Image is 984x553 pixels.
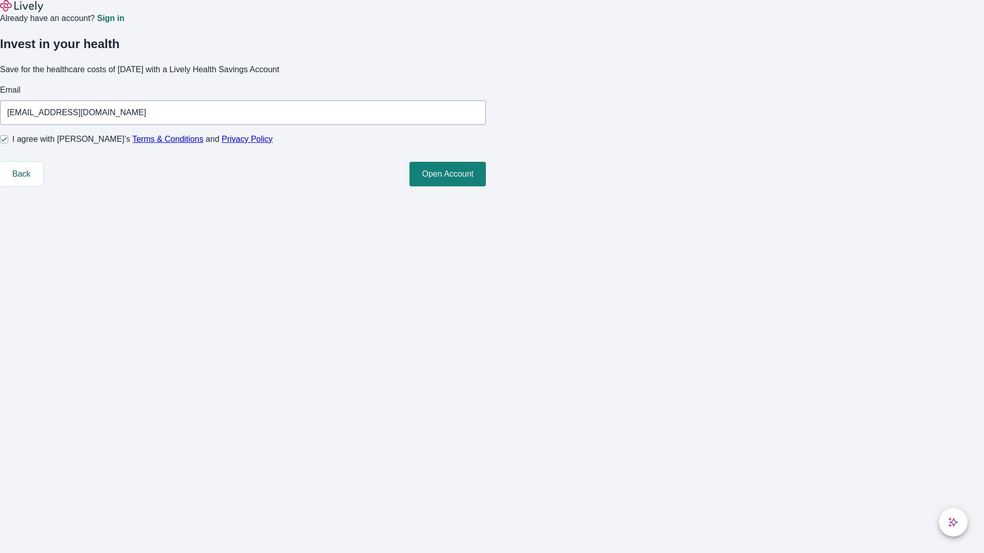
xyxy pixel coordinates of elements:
button: Open Account [409,162,486,186]
a: Terms & Conditions [132,135,203,143]
button: chat [939,508,968,537]
a: Privacy Policy [222,135,273,143]
svg: Lively AI Assistant [948,517,958,527]
a: Sign in [97,14,124,23]
span: I agree with [PERSON_NAME]’s and [12,133,273,145]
